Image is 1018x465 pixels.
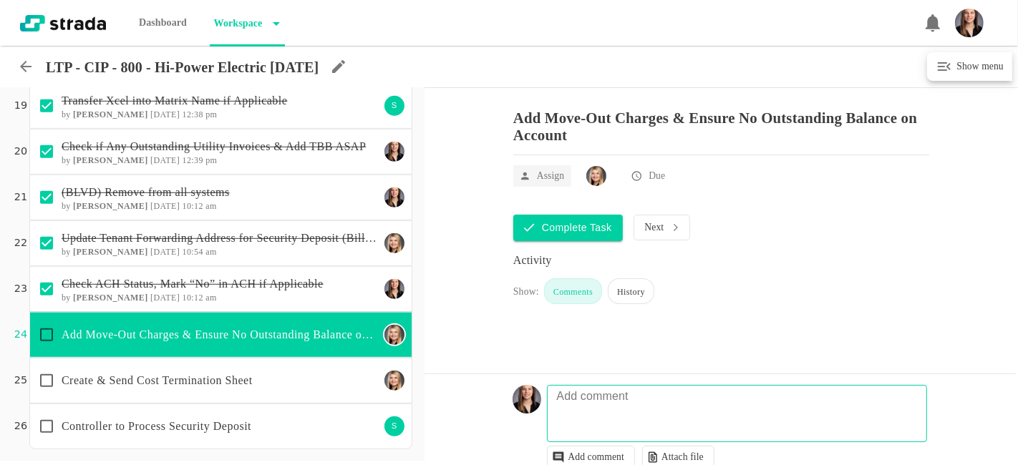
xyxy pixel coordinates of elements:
p: Add comment [549,388,635,405]
img: Ty Depies [384,142,404,162]
div: S [383,94,406,117]
h6: by [DATE] 10:12 am [62,201,379,211]
div: History [608,278,654,304]
b: [PERSON_NAME] [73,155,148,165]
button: Complete Task [513,215,624,241]
p: Workspace [210,9,263,38]
img: strada-logo [20,15,106,31]
p: Create & Send Cost Termination Sheet [62,372,379,389]
img: Ty Depies [384,279,404,299]
img: Maggie Keasling [384,371,404,391]
p: Update Tenant Forwarding Address for Security Deposit (Billing Contact in Yardi Needs to Have Add... [62,230,379,247]
div: S [383,415,406,438]
p: Check ACH Status, Mark “No” in ACH if Applicable [62,275,379,293]
b: [PERSON_NAME] [73,201,148,211]
p: Add comment [568,451,624,463]
img: Headshot_Vertical.jpg [955,9,984,37]
div: Show: [513,285,539,304]
p: Attach file [661,451,704,463]
p: Next [644,222,664,233]
p: 26 [14,418,27,434]
b: [PERSON_NAME] [73,247,148,257]
h6: by [DATE] 12:38 pm [62,109,379,119]
h6: by [DATE] 10:12 am [62,293,379,303]
p: Assign [537,169,564,183]
h6: by [DATE] 10:54 am [62,247,379,257]
div: Activity [513,252,929,269]
p: Transfer Xcel into Matrix Name if Applicable [62,92,379,109]
img: Maggie Keasling [586,166,606,186]
p: 20 [14,144,27,160]
img: Maggie Keasling [384,233,404,253]
h6: by [DATE] 12:39 pm [62,155,379,165]
p: 23 [14,281,27,297]
img: Ty Depies [384,187,404,207]
p: 21 [14,190,27,205]
p: (BLVD) Remove from all systems [62,184,379,201]
p: Add Move-Out Charges & Ensure No Outstanding Balance on Account [62,326,379,343]
p: Check if Any Outstanding Utility Invoices & Add TBB ASAP [62,138,379,155]
p: 19 [14,98,27,114]
div: Comments [544,278,602,304]
b: [PERSON_NAME] [73,109,148,119]
p: Due [649,169,665,183]
img: Maggie Keasling [384,325,404,345]
p: Dashboard [135,9,191,37]
p: 22 [14,235,27,251]
p: Add Move-Out Charges & Ensure No Outstanding Balance on Account [513,99,929,144]
b: [PERSON_NAME] [73,293,148,303]
p: 25 [14,373,27,388]
p: Controller to Process Security Deposit [62,418,379,435]
p: LTP - CIP - 800 - Hi-Power Electric [DATE] [46,59,319,76]
img: Headshot_Vertical.jpg [513,385,541,413]
p: 24 [14,327,27,343]
h6: Show menu [953,58,1004,75]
